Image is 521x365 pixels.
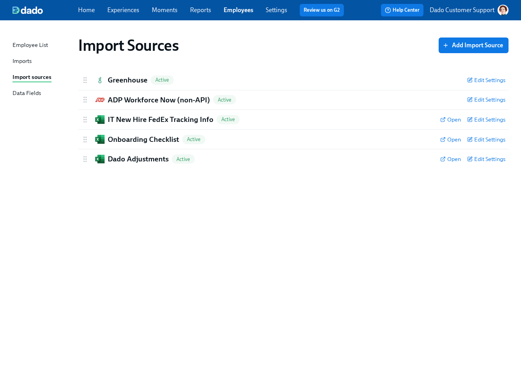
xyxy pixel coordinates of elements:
button: Dado Customer Support [430,5,509,16]
a: dado [12,6,78,14]
div: Imports [12,57,32,66]
a: Settings [266,6,287,14]
button: Add Import Source [439,38,509,53]
a: Open [440,155,461,163]
h2: IT New Hire FedEx Tracking Info [108,115,213,125]
a: Home [78,6,95,14]
a: Data Fields [12,89,72,98]
div: GreenhouseGreenhouseActiveEdit Settings [78,70,509,90]
img: dado [12,6,43,14]
a: Experiences [107,6,139,14]
div: Data Fields [12,89,41,98]
img: AATXAJw-nxTkv1ws5kLOi-TQIsf862R-bs_0p3UQSuGH=s96-c [498,5,509,16]
a: Open [440,136,461,143]
div: ADP Workforce Now (non-API)ADP Workforce Now (non-API)ActiveEdit Settings [78,90,509,110]
div: Microsoft ExcelIT New Hire FedEx Tracking InfoActiveOpenEdit Settings [78,110,509,129]
h2: Onboarding Checklist [108,134,179,145]
h1: Import Sources [78,36,179,55]
span: Help Center [385,6,420,14]
img: Microsoft Excel [95,115,105,124]
span: Active [217,116,240,122]
h2: Dado Adjustments [108,154,169,164]
span: Active [151,77,174,83]
a: Open [440,116,461,123]
span: Active [172,156,195,162]
h2: ADP Workforce Now (non-API) [108,95,210,105]
span: Active [213,97,236,103]
span: Add Import Source [444,41,503,49]
img: ADP Workforce Now (non-API) [95,98,105,102]
button: Edit Settings [467,155,505,163]
a: Reports [190,6,211,14]
a: Moments [152,6,178,14]
button: Edit Settings [467,116,505,123]
img: Microsoft Excel [95,135,105,143]
div: Microsoft ExcelOnboarding ChecklistActiveOpenEdit Settings [78,130,509,149]
button: Edit Settings [467,76,505,84]
button: Edit Settings [467,96,505,104]
img: Greenhouse [95,75,105,85]
div: Employee List [12,41,48,50]
div: Microsoft ExcelDado AdjustmentsActiveOpenEdit Settings [78,149,509,169]
a: Review us on G2 [304,6,340,14]
a: Import sources [12,73,72,82]
p: Dado Customer Support [430,6,494,14]
a: Imports [12,57,72,66]
img: Microsoft Excel [95,155,105,163]
button: Help Center [381,4,423,16]
span: Active [182,136,205,142]
button: Review us on G2 [300,4,344,16]
div: Import sources [12,73,52,82]
h2: Greenhouse [108,75,148,85]
a: Employees [224,6,253,14]
button: Edit Settings [467,136,505,143]
a: Employee List [12,41,72,50]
